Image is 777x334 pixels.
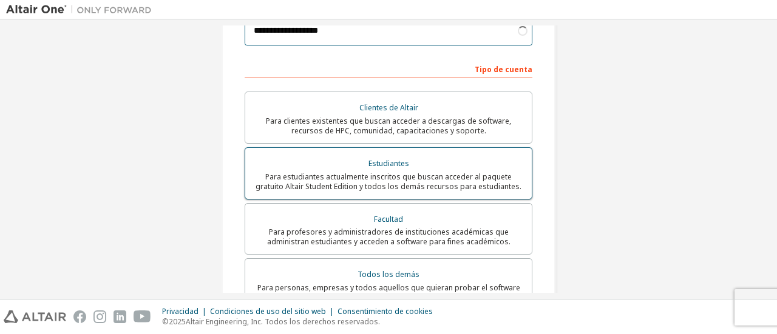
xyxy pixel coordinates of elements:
font: Para clientes existentes que buscan acceder a descargas de software, recursos de HPC, comunidad, ... [266,116,511,136]
font: Altair Engineering, Inc. Todos los derechos reservados. [186,316,380,327]
img: altair_logo.svg [4,310,66,323]
img: instagram.svg [93,310,106,323]
font: Clientes de Altair [359,102,418,113]
font: Para personas, empresas y todos aquellos que quieran probar el software de Altair y explorar nues... [257,282,520,302]
font: Facultad [374,214,403,224]
font: Condiciones de uso del sitio web [210,306,326,316]
img: youtube.svg [134,310,151,323]
font: Privacidad [162,306,198,316]
img: linkedin.svg [114,310,126,323]
font: Estudiantes [368,158,409,169]
img: facebook.svg [73,310,86,323]
font: Para estudiantes actualmente inscritos que buscan acceder al paquete gratuito Altair Student Edit... [256,172,521,192]
font: Tipo de cuenta [475,64,532,75]
font: Para profesores y administradores de instituciones académicas que administran estudiantes y acced... [267,227,511,247]
font: 2025 [169,316,186,327]
font: © [162,316,169,327]
font: Todos los demás [358,269,419,279]
font: Consentimiento de cookies [338,306,433,316]
img: Altair Uno [6,4,158,16]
